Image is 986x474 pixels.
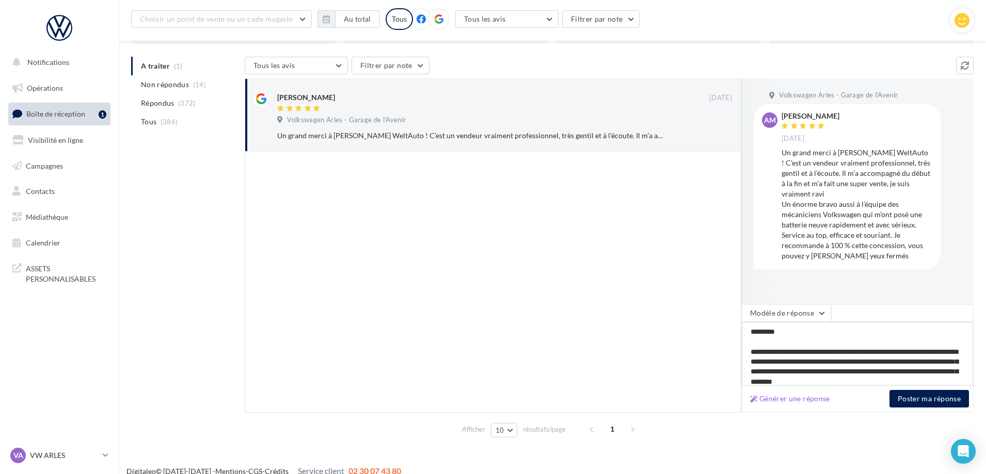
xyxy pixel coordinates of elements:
span: Choisir un point de vente ou un code magasin [140,14,293,23]
span: [DATE] [709,93,732,103]
span: Tous [141,117,156,127]
span: 10 [496,426,504,434]
span: Calendrier [26,238,60,247]
span: ASSETS PERSONNALISABLES [26,261,106,284]
span: Visibilité en ligne [28,136,83,144]
span: Médiathèque [26,213,68,221]
a: ASSETS PERSONNALISABLES [6,257,113,288]
button: Choisir un point de vente ou un code magasin [131,10,312,28]
div: Un grand merci à [PERSON_NAME] WeltAuto ! C’est un vendeur vraiment professionnel, très gentil et... [782,148,932,261]
span: VA [13,450,23,461]
button: Modèle de réponse [741,304,831,322]
span: résultats/page [523,424,566,434]
button: Tous les avis [455,10,559,28]
span: Notifications [27,58,69,67]
span: Contacts [26,187,55,195]
button: Au total [317,10,380,28]
a: VA VW ARLES [8,446,110,465]
button: Générer une réponse [746,393,834,405]
p: VW ARLES [30,450,99,461]
div: [PERSON_NAME] [277,92,335,103]
span: Volkswagen Arles - Garage de l'Avenir [287,116,406,125]
a: Boîte de réception1 [6,103,113,125]
button: Tous les avis [245,57,348,74]
button: Poster ma réponse [889,390,969,407]
span: (372) [178,99,196,107]
span: 1 [604,421,621,437]
a: Opérations [6,77,113,99]
span: Tous les avis [253,61,295,70]
a: Contacts [6,181,113,202]
span: [DATE] [782,134,804,143]
span: (14) [193,80,206,89]
div: Un grand merci à [PERSON_NAME] WeltAuto ! C’est un vendeur vraiment professionnel, très gentil et... [277,130,665,141]
a: Campagnes [6,155,113,177]
button: Filtrer par note [352,57,430,74]
a: Visibilité en ligne [6,129,113,151]
a: Calendrier [6,232,113,254]
button: Filtrer par note [562,10,640,28]
a: Médiathèque [6,206,113,228]
span: Répondus [141,98,174,108]
span: Non répondus [141,79,189,90]
span: Volkswagen Arles - Garage de l'Avenir [779,91,898,100]
div: Tous [386,8,413,30]
span: (386) [161,118,178,126]
button: Au total [335,10,380,28]
span: Afficher [462,424,485,434]
span: Tous les avis [464,14,506,23]
button: Notifications [6,52,108,73]
div: Open Intercom Messenger [951,439,976,464]
div: [PERSON_NAME] [782,112,839,120]
span: Campagnes [26,161,63,170]
span: Opérations [27,84,63,92]
span: AM [764,115,776,125]
div: 1 [99,110,106,119]
span: Boîte de réception [26,109,85,118]
button: 10 [491,423,517,437]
